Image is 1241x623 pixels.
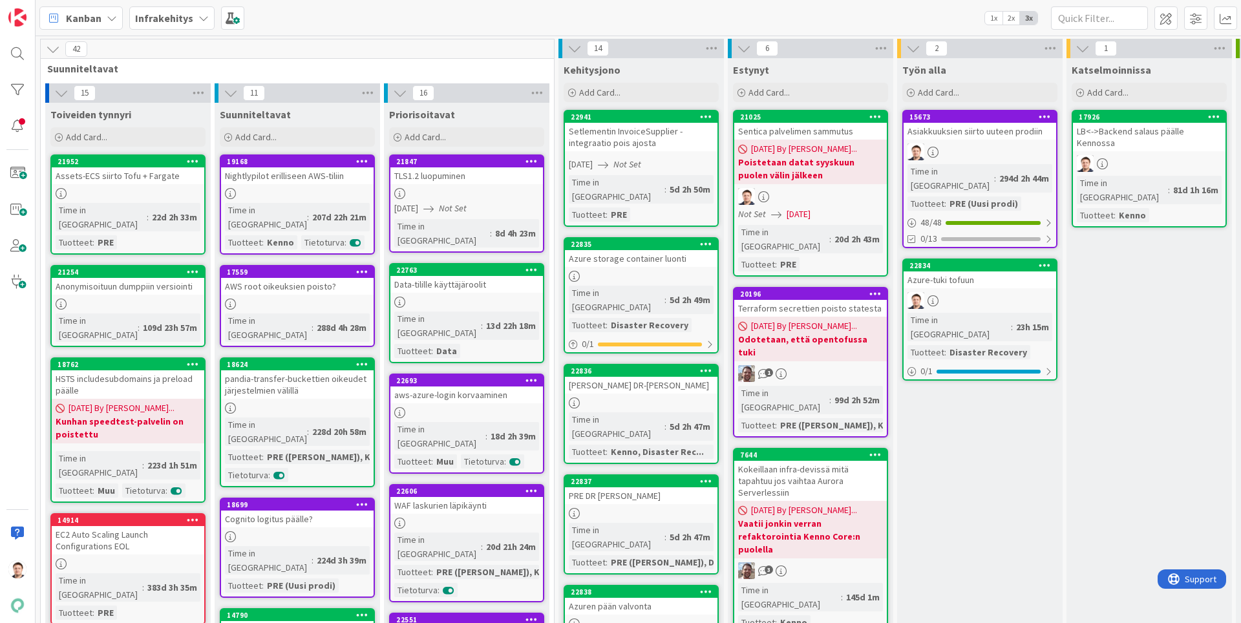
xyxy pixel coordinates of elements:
div: Tuotteet [225,235,262,249]
span: Add Card... [748,87,790,98]
div: 22834 [904,260,1056,271]
span: 48 / 48 [920,216,942,229]
div: Tuotteet [569,207,606,222]
span: : [138,321,140,335]
div: Azure storage container luonti [565,250,717,267]
div: 17926 [1079,112,1225,121]
div: 15673 [904,111,1056,123]
div: PRE ([PERSON_NAME]), D... [608,555,725,569]
div: 223d 1h 51m [144,458,200,472]
a: 17559AWS root oikeuksien poisto?Time in [GEOGRAPHIC_DATA]:288d 4h 28m [220,265,375,347]
div: Time in [GEOGRAPHIC_DATA] [225,417,307,446]
div: PRE ([PERSON_NAME]), K... [433,565,551,579]
div: 17559 [221,266,374,278]
span: : [829,232,831,246]
span: [DATE] [394,202,418,215]
div: Tuotteet [394,344,431,358]
div: TLS1.2 luopuminen [390,167,543,184]
div: Time in [GEOGRAPHIC_DATA] [569,412,664,441]
div: Time in [GEOGRAPHIC_DATA] [394,422,485,450]
span: 0 / 1 [920,364,933,378]
div: 14790 [221,609,374,621]
div: 14914 [58,516,204,525]
div: 22835 [571,240,717,249]
div: Muu [433,454,457,469]
span: : [262,450,264,464]
div: 0/1 [565,336,717,352]
span: : [485,429,487,443]
a: 22837PRE DR [PERSON_NAME]Time in [GEOGRAPHIC_DATA]:5d 2h 47mTuotteet:PRE ([PERSON_NAME]), D... [564,474,719,575]
span: Support [27,2,59,17]
div: 13d 22h 18m [483,319,539,333]
span: : [829,393,831,407]
span: : [142,580,144,595]
span: [DATE] By [PERSON_NAME]... [751,319,857,333]
div: 22606WAF laskurien läpikäynti [390,485,543,514]
div: PRE [777,257,800,271]
div: 17559AWS root oikeuksien poisto? [221,266,374,295]
div: Tuotteet [569,445,606,459]
div: 21254Anonymisoituun dumppiin versiointi [52,266,204,295]
span: : [481,319,483,333]
div: 5d 2h 49m [666,293,714,307]
div: 109d 23h 57m [140,321,200,335]
b: Infrakehitys [135,12,193,25]
div: 18699Cognito logitus päälle? [221,499,374,527]
div: Azuren pään valvonta [565,598,717,615]
span: Add Card... [235,131,277,143]
div: Time in [GEOGRAPHIC_DATA] [738,386,829,414]
div: 22941Setlementin InvoiceSupplier -integraatio pois ajosta [565,111,717,151]
span: : [775,257,777,271]
div: Azure-tuki tofuun [904,271,1056,288]
a: 21847TLS1.2 luopuminen[DATE]Not SetTime in [GEOGRAPHIC_DATA]:8d 4h 23m [389,154,544,253]
span: : [481,540,483,554]
div: 22836 [571,366,717,375]
div: 21952 [58,157,204,166]
div: TG [1073,155,1225,172]
span: : [664,182,666,196]
div: 21254 [52,266,204,278]
img: TG [907,143,924,160]
span: : [147,210,149,224]
div: 18699 [221,499,374,511]
img: TG [907,292,924,309]
div: TG [904,143,1056,160]
div: Sentica palvelimen sammutus [734,123,887,140]
div: 22837 [571,477,717,486]
span: : [1168,183,1170,197]
div: Nightlypilot erilliseen AWS-tiliin [221,167,374,184]
div: 22834Azure-tuki tofuun [904,260,1056,288]
div: 18762 [52,359,204,370]
a: 18699Cognito logitus päälle?Time in [GEOGRAPHIC_DATA]:224d 3h 39mTuotteet:PRE (Uusi prodi) [220,498,375,598]
div: 5d 2h 47m [666,419,714,434]
div: Tuotteet [225,578,262,593]
div: EC2 Auto Scaling Launch Configurations EOL [52,526,204,554]
div: 22693aws-azure-login korvaaminen [390,375,543,403]
div: Time in [GEOGRAPHIC_DATA] [394,219,490,248]
div: Tietoturva [122,483,165,498]
div: AWS root oikeuksien poisto? [221,278,374,295]
div: LB<->Backend salaus päälle Kennossa [1073,123,1225,151]
img: TG [1077,155,1094,172]
div: 22763Data-tilille käyttäjäroolit [390,264,543,293]
span: [DATE] [569,158,593,171]
div: PRE (Uusi prodi) [946,196,1021,211]
div: 18699 [227,500,374,509]
a: 22836[PERSON_NAME] DR-[PERSON_NAME]Time in [GEOGRAPHIC_DATA]:5d 2h 47mTuotteet:Kenno, Disaster Re... [564,364,719,464]
span: Add Card... [1087,87,1129,98]
div: 18624pandia-transfer-buckettien oikeudet järjestelmien välillä [221,359,374,399]
div: Time in [GEOGRAPHIC_DATA] [907,164,994,193]
div: Time in [GEOGRAPHIC_DATA] [738,583,841,611]
span: : [268,468,270,482]
div: 20d 2h 43m [831,232,883,246]
div: Kenno [264,235,297,249]
span: : [944,345,946,359]
div: Tuotteet [569,555,606,569]
div: 288d 4h 28m [313,321,370,335]
span: : [142,458,144,472]
div: 21025Sentica palvelimen sammutus [734,111,887,140]
div: 21025 [740,112,887,121]
span: 0 / 1 [582,337,594,351]
div: 145d 1m [843,590,883,604]
div: Tuotteet [56,606,92,620]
